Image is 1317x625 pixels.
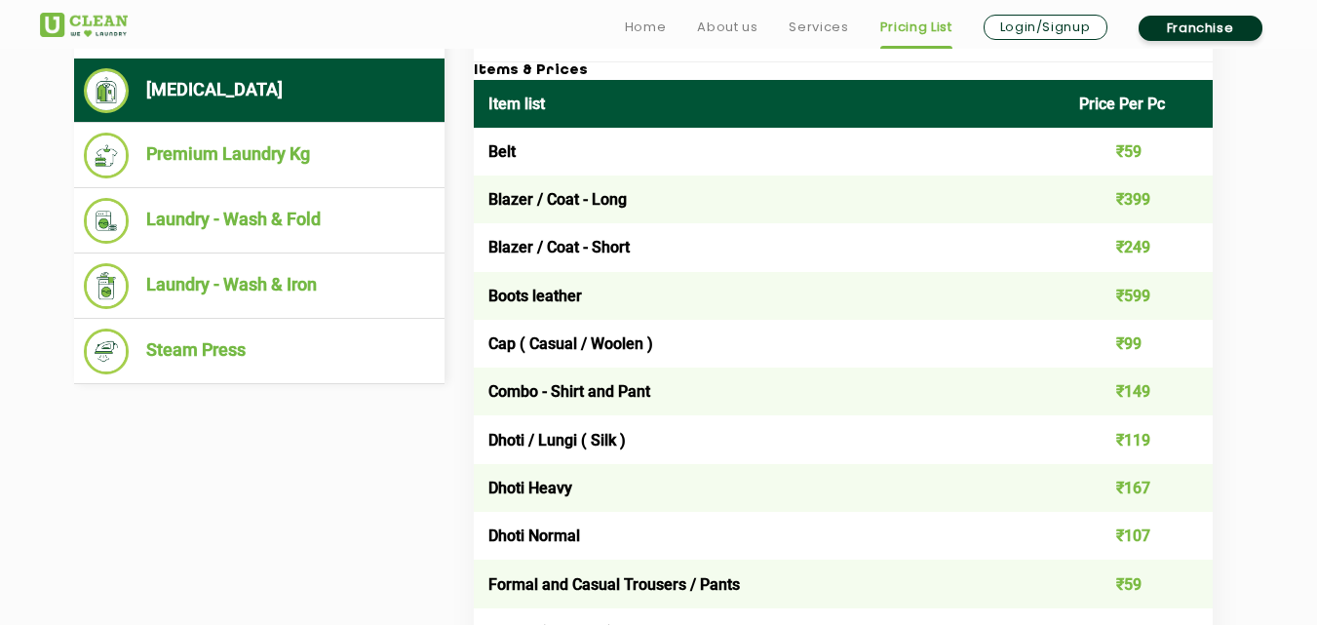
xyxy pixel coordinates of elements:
[474,176,1065,223] td: Blazer / Coat - Long
[1065,80,1213,128] th: Price Per Pc
[697,16,757,39] a: About us
[1065,512,1213,560] td: ₹107
[84,68,130,113] img: Dry Cleaning
[84,133,130,178] img: Premium Laundry Kg
[84,263,435,309] li: Laundry - Wash & Iron
[474,512,1065,560] td: Dhoti Normal
[1139,16,1262,41] a: Franchise
[789,16,848,39] a: Services
[474,560,1065,607] td: Formal and Casual Trousers / Pants
[474,80,1065,128] th: Item list
[474,223,1065,271] td: Blazer / Coat - Short
[880,16,952,39] a: Pricing List
[1065,560,1213,607] td: ₹59
[474,62,1213,80] h3: Items & Prices
[84,329,435,374] li: Steam Press
[1065,320,1213,368] td: ₹99
[1065,128,1213,176] td: ₹59
[84,133,435,178] li: Premium Laundry Kg
[474,128,1065,176] td: Belt
[1065,176,1213,223] td: ₹399
[625,16,667,39] a: Home
[474,368,1065,415] td: Combo - Shirt and Pant
[1065,415,1213,463] td: ₹119
[474,320,1065,368] td: Cap ( Casual / Woolen )
[1065,223,1213,271] td: ₹249
[1065,368,1213,415] td: ₹149
[1065,464,1213,512] td: ₹167
[84,263,130,309] img: Laundry - Wash & Iron
[1065,272,1213,320] td: ₹599
[474,272,1065,320] td: Boots leather
[40,13,128,37] img: UClean Laundry and Dry Cleaning
[474,464,1065,512] td: Dhoti Heavy
[84,68,435,113] li: [MEDICAL_DATA]
[474,415,1065,463] td: Dhoti / Lungi ( Silk )
[84,198,435,244] li: Laundry - Wash & Fold
[984,15,1107,40] a: Login/Signup
[84,198,130,244] img: Laundry - Wash & Fold
[84,329,130,374] img: Steam Press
